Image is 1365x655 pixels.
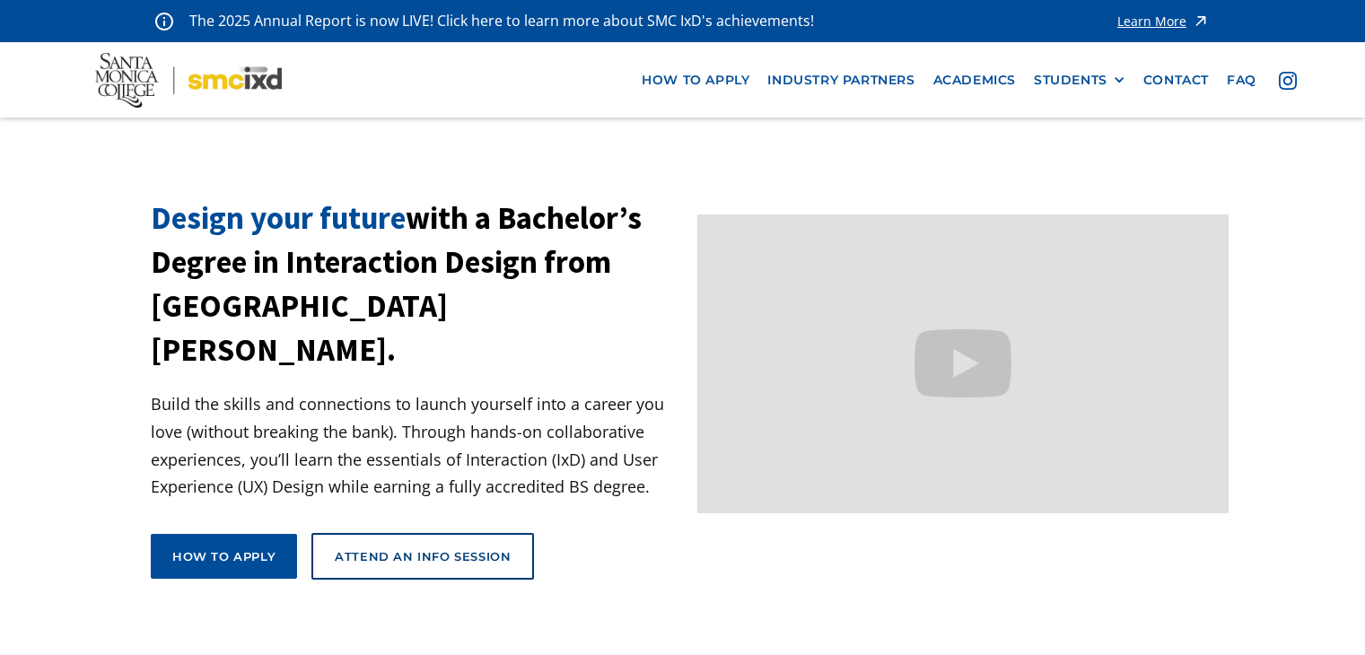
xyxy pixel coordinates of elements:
[335,548,511,564] div: Attend an Info Session
[1134,64,1218,97] a: contact
[697,214,1229,513] iframe: Design your future with a Bachelor's Degree in Interaction Design from Santa Monica College
[1279,72,1297,90] img: icon - instagram
[151,534,297,579] a: How to apply
[1117,9,1210,33] a: Learn More
[924,64,1025,97] a: Academics
[1192,9,1210,33] img: icon - arrow - alert
[172,548,276,564] div: How to apply
[758,64,923,97] a: industry partners
[95,53,282,108] img: Santa Monica College - SMC IxD logo
[1034,73,1125,88] div: STUDENTS
[633,64,758,97] a: how to apply
[151,390,683,500] p: Build the skills and connections to launch yourself into a career you love (without breaking the ...
[1117,15,1186,28] div: Learn More
[1034,73,1107,88] div: STUDENTS
[155,12,173,31] img: icon - information - alert
[311,533,534,580] a: Attend an Info Session
[151,198,406,238] span: Design your future
[151,196,683,372] h1: with a Bachelor’s Degree in Interaction Design from [GEOGRAPHIC_DATA][PERSON_NAME].
[1218,64,1265,97] a: faq
[189,9,816,33] p: The 2025 Annual Report is now LIVE! Click here to learn more about SMC IxD's achievements!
